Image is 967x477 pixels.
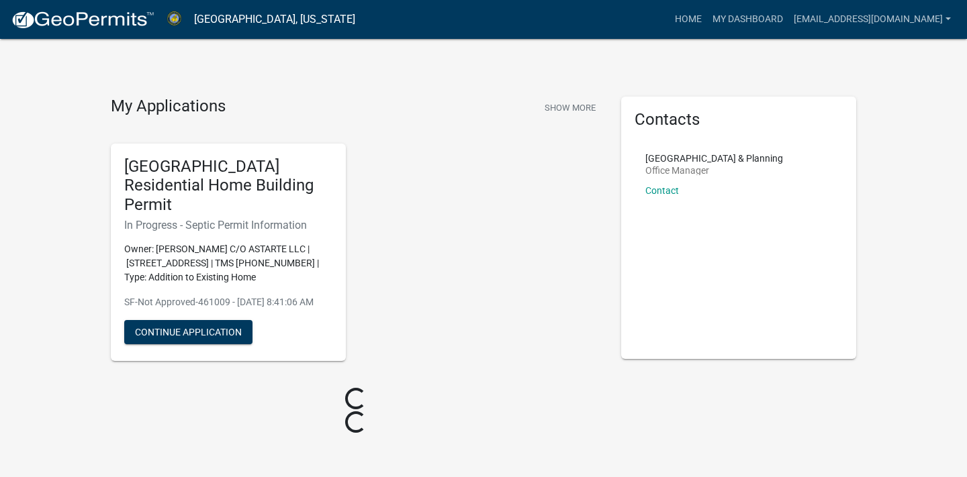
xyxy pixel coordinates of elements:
a: My Dashboard [707,7,788,32]
p: [GEOGRAPHIC_DATA] & Planning [645,154,783,163]
a: [EMAIL_ADDRESS][DOMAIN_NAME] [788,7,956,32]
button: Show More [539,97,601,119]
h4: My Applications [111,97,226,117]
a: [GEOGRAPHIC_DATA], [US_STATE] [194,8,355,31]
a: Contact [645,185,679,196]
img: Abbeville County, South Carolina [165,10,183,28]
p: Owner: [PERSON_NAME] C/O ASTARTE LLC | [STREET_ADDRESS] | TMS [PHONE_NUMBER] | Type: Addition to ... [124,242,332,284]
h6: In Progress - Septic Permit Information [124,219,332,231]
h5: Contacts [635,110,843,129]
a: Home [670,7,707,32]
p: Office Manager [645,166,783,175]
p: SF-Not Approved-461009 - [DATE] 8:41:06 AM [124,295,332,309]
button: Continue Application [124,320,252,344]
h5: [GEOGRAPHIC_DATA] Residential Home Building Permit [124,157,332,215]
